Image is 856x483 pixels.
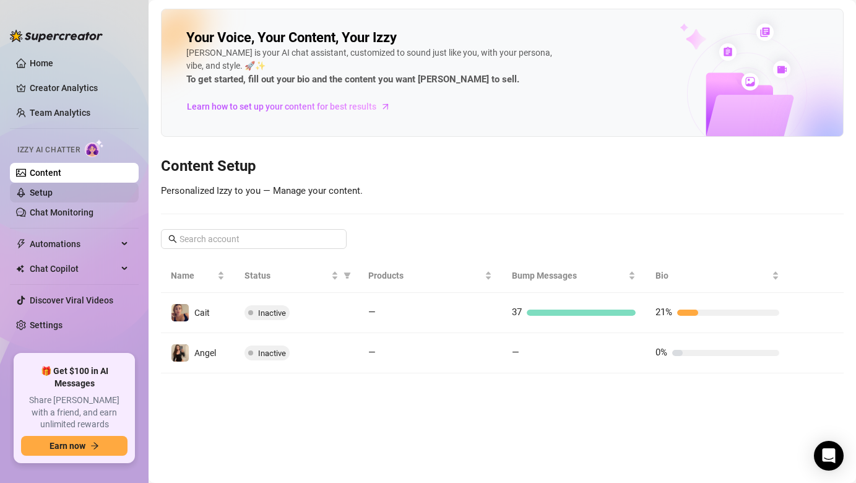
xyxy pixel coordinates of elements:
strong: To get started, fill out your bio and the content you want [PERSON_NAME] to sell. [186,74,519,85]
span: Izzy AI Chatter [17,144,80,156]
button: Earn nowarrow-right [21,436,128,456]
span: thunderbolt [16,239,26,249]
span: — [512,347,519,358]
a: Setup [30,188,53,198]
img: Angel [171,344,189,362]
span: filter [344,272,351,279]
a: Content [30,168,61,178]
span: Angel [194,348,216,358]
span: Inactive [258,308,286,318]
h3: Content Setup [161,157,844,176]
th: Bio [646,259,789,293]
span: arrow-right [379,100,392,113]
span: Personalized Izzy to you — Manage your content. [161,185,363,196]
img: ai-chatter-content-library-cLFOSyPT.png [651,10,843,136]
span: Share [PERSON_NAME] with a friend, and earn unlimited rewards [21,394,128,431]
a: Team Analytics [30,108,90,118]
span: Status [244,269,328,282]
span: Products [368,269,482,282]
a: Learn how to set up your content for best results [186,97,400,116]
span: Automations [30,234,118,254]
th: Status [235,259,358,293]
span: Bio [655,269,769,282]
span: — [368,347,376,358]
a: Home [30,58,53,68]
span: Learn how to set up your content for best results [187,100,376,113]
th: Products [358,259,502,293]
img: Chat Copilot [16,264,24,273]
a: Discover Viral Videos [30,295,113,305]
a: Creator Analytics [30,78,129,98]
div: [PERSON_NAME] is your AI chat assistant, customized to sound just like you, with your persona, vi... [186,46,558,87]
span: 21% [655,307,672,318]
span: — [368,307,376,318]
img: AI Chatter [85,139,104,157]
span: Inactive [258,349,286,358]
a: Settings [30,320,63,330]
span: 37 [512,307,522,318]
a: Chat Monitoring [30,207,93,217]
span: search [168,235,177,243]
span: Name [171,269,215,282]
span: Earn now [50,441,85,451]
span: Bump Messages [512,269,626,282]
img: Cait [171,304,189,321]
span: Cait [194,308,210,318]
h2: Your Voice, Your Content, Your Izzy [186,29,397,46]
th: Name [161,259,235,293]
div: Open Intercom Messenger [814,441,844,471]
span: 🎁 Get $100 in AI Messages [21,365,128,389]
input: Search account [179,232,329,246]
span: 0% [655,347,667,358]
span: filter [341,266,353,285]
img: logo-BBDzfeDw.svg [10,30,103,42]
span: arrow-right [90,442,99,450]
th: Bump Messages [502,259,646,293]
span: Chat Copilot [30,259,118,279]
